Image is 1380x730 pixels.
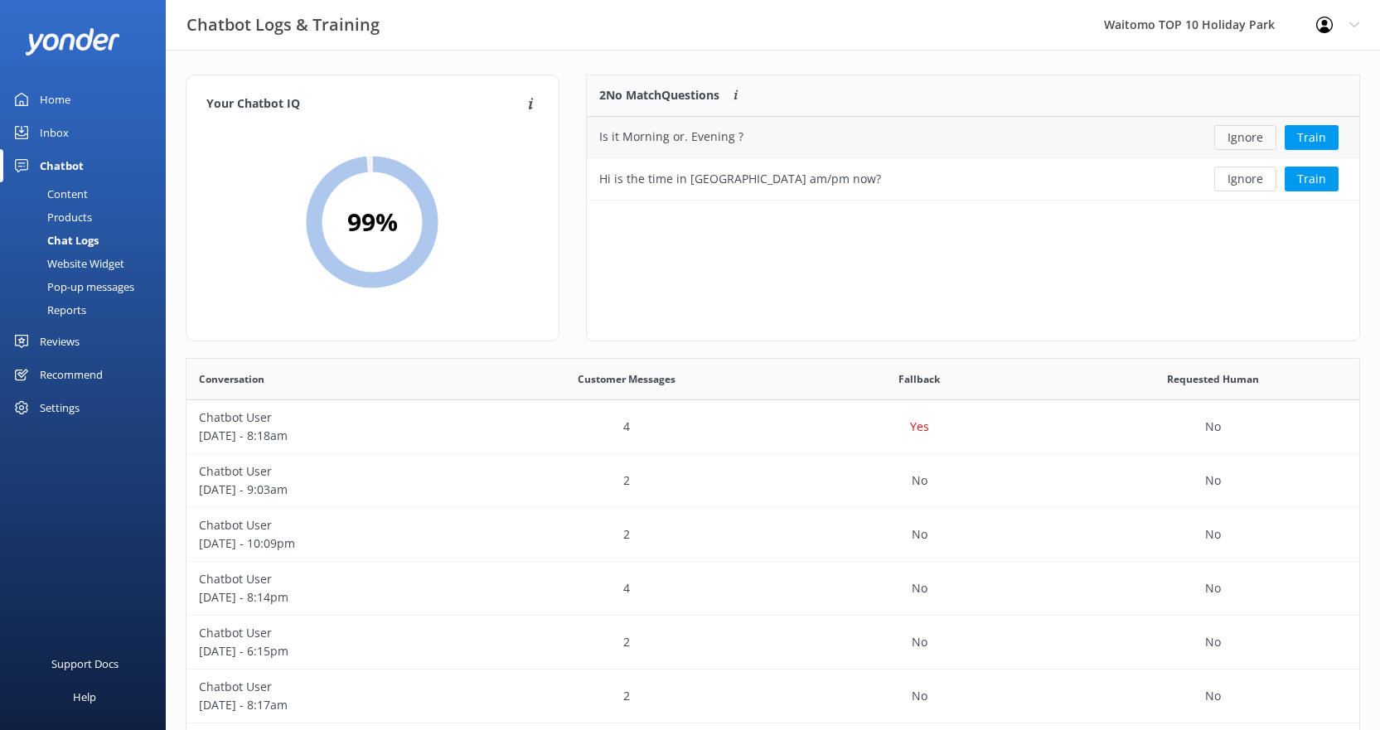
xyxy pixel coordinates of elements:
[10,205,92,229] div: Products
[623,579,630,597] p: 4
[599,170,881,188] div: Hi is the time in [GEOGRAPHIC_DATA] am/pm now?
[206,95,523,114] h4: Your Chatbot IQ
[10,205,166,229] a: Products
[51,647,119,680] div: Support Docs
[40,391,80,424] div: Settings
[199,642,467,660] p: [DATE] - 6:15pm
[199,570,467,588] p: Chatbot User
[73,680,96,713] div: Help
[578,371,675,387] span: Customer Messages
[10,229,99,252] div: Chat Logs
[1214,125,1276,150] button: Ignore
[587,158,1359,200] div: row
[10,252,124,275] div: Website Widget
[40,149,84,182] div: Chatbot
[599,128,743,146] div: Is it Morning or. Evening ?
[186,400,1359,454] div: row
[186,670,1359,723] div: row
[623,687,630,705] p: 2
[199,409,467,427] p: Chatbot User
[1285,125,1339,150] button: Train
[186,562,1359,616] div: row
[40,325,80,358] div: Reviews
[623,418,630,436] p: 4
[10,275,134,298] div: Pop-up messages
[199,678,467,696] p: Chatbot User
[587,117,1359,158] div: row
[10,252,166,275] a: Website Widget
[199,371,264,387] span: Conversation
[623,525,630,544] p: 2
[347,202,398,242] h2: 99 %
[199,534,467,553] p: [DATE] - 10:09pm
[1205,579,1221,597] p: No
[1167,371,1259,387] span: Requested Human
[199,427,467,445] p: [DATE] - 8:18am
[1285,167,1339,191] button: Train
[1205,687,1221,705] p: No
[199,624,467,642] p: Chatbot User
[623,633,630,651] p: 2
[186,454,1359,508] div: row
[199,462,467,481] p: Chatbot User
[186,616,1359,670] div: row
[10,229,166,252] a: Chat Logs
[1205,525,1221,544] p: No
[40,358,103,391] div: Recommend
[186,12,380,38] h3: Chatbot Logs & Training
[912,687,927,705] p: No
[10,298,166,321] a: Reports
[623,471,630,490] p: 2
[40,116,69,149] div: Inbox
[587,117,1359,200] div: grid
[912,579,927,597] p: No
[912,471,927,490] p: No
[10,182,88,205] div: Content
[10,298,86,321] div: Reports
[40,83,70,116] div: Home
[1205,633,1221,651] p: No
[912,525,927,544] p: No
[1205,418,1221,436] p: No
[10,182,166,205] a: Content
[898,371,940,387] span: Fallback
[25,28,120,56] img: yonder-white-logo.png
[1205,471,1221,490] p: No
[10,275,166,298] a: Pop-up messages
[912,633,927,651] p: No
[1214,167,1276,191] button: Ignore
[199,481,467,499] p: [DATE] - 9:03am
[186,508,1359,562] div: row
[199,696,467,714] p: [DATE] - 8:17am
[199,516,467,534] p: Chatbot User
[199,588,467,607] p: [DATE] - 8:14pm
[910,418,929,436] p: Yes
[599,86,719,104] p: 2 No Match Questions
